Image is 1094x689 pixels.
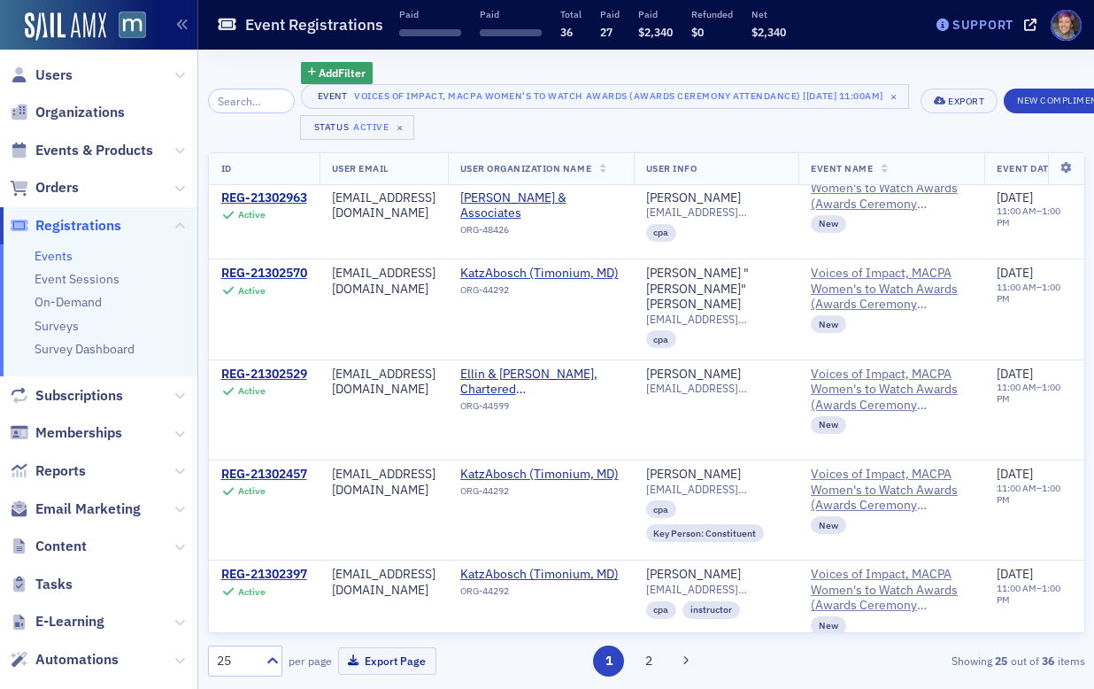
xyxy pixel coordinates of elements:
span: User Organization Name [460,162,592,174]
a: [PERSON_NAME] [646,467,741,483]
p: Paid [480,8,542,20]
a: Voices of Impact, MACPA Women's to Watch Awards (Awards Ceremony Attendance) [811,266,972,313]
div: cpa [646,330,677,348]
a: [PERSON_NAME] [646,190,741,206]
span: Orders [35,178,79,197]
input: Search… [208,89,295,113]
span: [EMAIL_ADDRESS][DOMAIN_NAME] [646,313,787,326]
span: [DATE] [997,366,1033,382]
div: ORG-44292 [460,284,621,302]
a: SailAMX [25,12,106,41]
a: REG-21302570 [221,266,307,282]
div: Active [238,586,266,598]
div: Active [238,209,266,221]
div: 25 [217,652,256,670]
div: New [811,516,846,534]
a: Reports [10,461,86,481]
time: 11:00 AM [997,281,1036,293]
a: [PERSON_NAME] [646,367,741,383]
div: – [997,382,1069,405]
div: Active [238,285,266,297]
a: REG-21302529 [221,367,307,383]
a: Subscriptions [10,386,123,406]
div: cpa [646,500,677,518]
span: Graber & Associates [460,190,621,221]
p: Refunded [691,8,733,20]
a: Voices of Impact, MACPA Women's to Watch Awards (Awards Ceremony Attendance) [811,567,972,614]
div: Showing out of items [805,653,1084,669]
div: [EMAIL_ADDRESS][DOMAIN_NAME] [332,367,435,398]
h1: Event Registrations [245,14,383,35]
a: [PERSON_NAME] & Associates [460,190,621,221]
a: Orders [10,178,79,197]
a: Ellin & [PERSON_NAME], Chartered ([GEOGRAPHIC_DATA], [GEOGRAPHIC_DATA]) [460,367,621,398]
a: Email Marketing [10,499,141,519]
span: ID [221,162,232,174]
p: Net [751,8,786,20]
div: Key Person: Constituent [646,524,765,542]
img: SailAMX [119,12,146,39]
a: On-Demand [35,294,102,310]
div: Support [952,17,1013,33]
div: ORG-44292 [460,585,621,603]
div: Event [314,90,351,102]
time: 1:00 PM [997,582,1060,606]
span: 27 [600,25,612,39]
div: [EMAIL_ADDRESS][DOMAIN_NAME] [332,266,435,297]
div: – [997,483,1069,506]
a: Voices of Impact, MACPA Women's to Watch Awards (Awards Ceremony Attendance) [811,467,972,514]
p: Paid [638,8,673,20]
span: Memberships [35,423,122,443]
a: REG-21302397 [221,567,307,583]
span: E-Learning [35,612,104,631]
p: Paid [600,8,620,20]
div: [EMAIL_ADDRESS][DOMAIN_NAME] [332,190,435,221]
div: REG-21302963 [221,190,307,206]
strong: 36 [1039,653,1058,669]
a: Surveys [35,318,79,334]
div: cpa [646,224,677,242]
span: Automations [35,650,119,670]
div: cpa [646,601,677,619]
div: [PERSON_NAME] "[PERSON_NAME]" [PERSON_NAME] [646,266,787,313]
span: ‌ [399,29,461,36]
time: 1:00 PM [997,281,1060,305]
div: [EMAIL_ADDRESS][DOMAIN_NAME] [332,567,435,598]
time: 11:00 AM [997,582,1036,594]
span: Reports [35,461,86,481]
div: Status [313,121,351,133]
time: 11:00 AM [997,381,1036,393]
a: KatzAbosch (Timonium, MD) [460,467,621,483]
a: Events [35,248,73,264]
span: [DATE] [997,466,1033,482]
a: Event Sessions [35,271,119,287]
p: Paid [399,8,461,20]
span: × [886,89,902,105]
span: [EMAIL_ADDRESS][DOMAIN_NAME] [646,583,787,596]
span: KatzAbosch (Timonium, MD) [460,567,621,583]
span: Voices of Impact, MACPA Women's to Watch Awards (Awards Ceremony Attendance) [811,367,972,414]
div: ORG-44599 [460,400,621,418]
span: Registrations [35,216,121,236]
div: – [997,205,1069,228]
time: 11:00 AM [997,482,1036,494]
span: Subscriptions [35,386,123,406]
div: Active [353,121,389,133]
a: Events & Products [10,141,153,160]
span: $2,340 [638,25,673,39]
div: Voices of Impact, MACPA Women's to Watch Awards (Awards Ceremony Attendance) [[DATE] 11:00am] [354,87,883,105]
a: Survey Dashboard [35,341,135,357]
div: – [997,282,1069,305]
span: Profile [1051,10,1082,41]
div: ORG-44292 [460,485,621,503]
a: Organizations [10,103,125,122]
span: Event Date [997,162,1054,174]
div: ORG-48426 [460,224,621,242]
